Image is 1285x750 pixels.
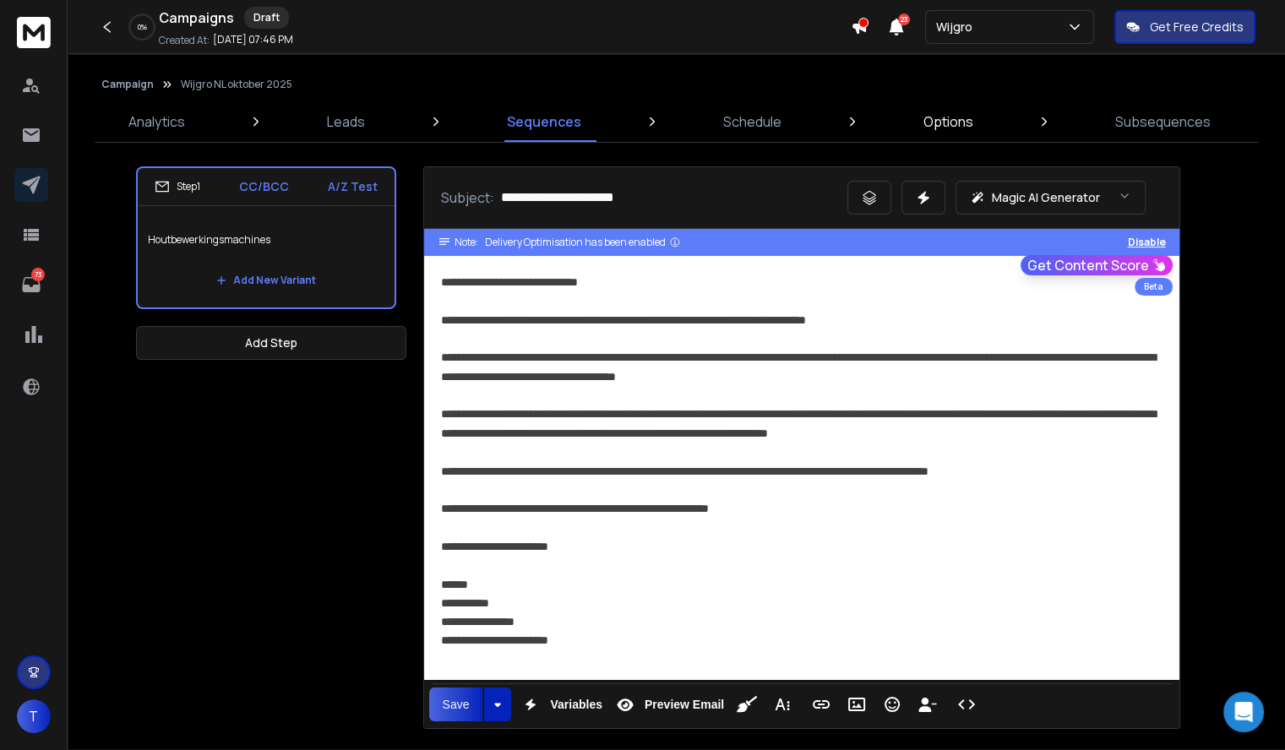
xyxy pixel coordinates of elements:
p: A/Z Test [328,178,378,195]
p: Wijgro [936,19,979,35]
p: Wijgro NL oktober 2025 [181,78,292,91]
span: 23 [898,14,910,25]
a: Analytics [118,101,195,142]
p: Schedule [723,111,781,132]
button: More Text [766,687,798,721]
p: Subsequences [1115,111,1211,132]
div: Draft [244,7,289,29]
button: Add Step [136,326,406,360]
button: Variables [515,687,606,721]
p: Analytics [128,111,185,132]
span: Note: [455,236,478,249]
button: Get Content Score [1021,255,1173,275]
p: Sequences [507,111,581,132]
a: Schedule [713,101,792,142]
p: Subject: [441,187,494,208]
button: Emoticons [876,687,908,721]
a: Options [913,101,983,142]
p: Get Free Credits [1150,19,1244,35]
div: Delivery Optimisation has been enabled [485,236,681,249]
button: Insert Unsubscribe Link [912,687,944,721]
span: Preview Email [641,698,727,712]
div: Beta [1135,278,1173,296]
p: Created At: [159,34,210,47]
p: Leads [327,111,365,132]
p: Magic AI Generator [992,189,1100,206]
p: CC/BCC [239,178,289,195]
button: T [17,699,51,733]
button: Insert Image (Ctrl+P) [841,687,873,721]
li: Step1CC/BCCA/Z TestHoutbewerkingsmachinesAdd New Variant [136,166,396,309]
a: Leads [317,101,375,142]
button: Insert Link (Ctrl+K) [805,687,837,721]
p: 73 [31,268,45,281]
button: Code View [950,687,983,721]
p: [DATE] 07:46 PM [213,33,293,46]
p: 0 % [138,22,147,32]
button: Preview Email [609,687,727,721]
button: Save [429,687,483,721]
p: Houtbewerkingsmachines [148,216,384,264]
div: Step 1 [155,179,200,194]
a: Subsequences [1105,101,1221,142]
div: Open Intercom Messenger [1223,692,1264,732]
button: Disable [1128,236,1166,249]
button: Campaign [101,78,154,91]
button: Magic AI Generator [956,181,1146,215]
a: Sequences [497,101,591,142]
button: Clean HTML [731,687,763,721]
button: Get Free Credits [1114,10,1255,44]
button: Add New Variant [203,264,329,297]
span: Variables [547,698,606,712]
h1: Campaigns [159,8,234,28]
p: Options [923,111,973,132]
a: 73 [14,268,48,302]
